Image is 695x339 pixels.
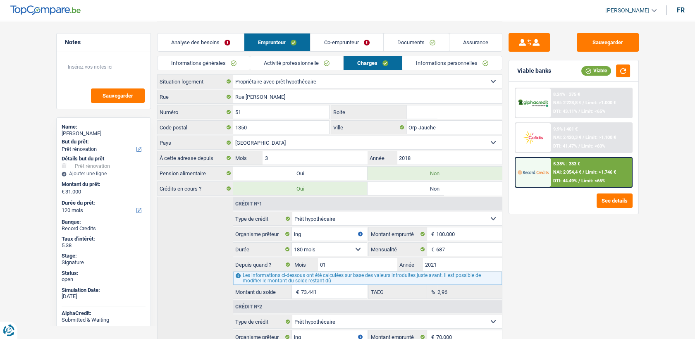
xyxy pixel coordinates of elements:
h5: Notes [65,39,142,46]
span: € [427,243,436,256]
label: Numéro [158,105,233,119]
label: Montant du prêt: [62,181,144,188]
span: Limit: <60% [581,143,605,149]
label: Année [368,151,397,165]
input: MM [263,151,367,165]
label: Situation logement [158,75,233,88]
span: [PERSON_NAME] [605,7,650,14]
a: Assurance [449,33,502,51]
a: [PERSON_NAME] [599,4,657,17]
span: NAI: 2 420,3 € [553,135,581,140]
div: AlphaCredit: [62,310,146,317]
a: Documents [384,33,449,51]
span: Limit: >1.746 € [585,169,616,175]
div: Banque: [62,219,146,225]
a: Activité professionnelle [250,56,343,70]
div: [DATE] [62,293,146,300]
span: / [582,100,584,105]
span: NAI: 2 054,4 € [553,169,581,175]
button: Sauvegarder [91,88,145,103]
div: 8.24% | 375 € [553,92,580,97]
label: TAEG [369,285,428,298]
div: Détails but du prêt [62,155,146,162]
div: open [62,276,146,283]
span: Sauvegarder [103,93,133,98]
label: Mensualité [369,243,428,256]
label: Ville [331,121,406,134]
a: Informations générales [158,56,250,70]
label: Non [368,167,502,180]
div: Crédit nº2 [233,304,264,309]
div: Les informations ci-dessous ont été calculées sur base des valeurs introduites juste avant. Il es... [233,272,502,285]
label: Année [397,258,423,271]
label: Type de crédit [233,315,292,328]
label: Code postal [158,121,233,134]
button: See details [597,193,633,208]
span: / [582,169,584,175]
label: À cette adresse depuis [158,151,233,165]
span: / [578,109,580,114]
div: 9.9% | 401 € [553,127,577,132]
span: Limit: <65% [581,109,605,114]
a: Emprunteur [244,33,310,51]
span: DTI: 43.11% [553,109,577,114]
input: MM [318,258,397,271]
label: Organisme prêteur [233,227,292,241]
input: AAAA [423,258,502,271]
img: Record Credits [518,165,548,180]
span: Limit: >1.000 € [585,100,616,105]
span: DTI: 41.47% [553,143,577,149]
img: TopCompare Logo [10,5,81,15]
label: Oui [233,167,368,180]
label: Depuis quand ? [233,258,292,271]
img: AlphaCredit [518,98,548,108]
div: fr [677,6,685,14]
label: Boite [331,105,406,119]
div: Record Credits [62,225,146,232]
span: € [292,285,301,298]
a: Analyse des besoins [158,33,244,51]
label: Rue [158,90,233,103]
div: Submitted & Waiting [62,317,146,323]
a: Co-emprunteur [310,33,383,51]
input: AAAA [397,151,502,165]
div: Signature [62,259,146,266]
button: Sauvegarder [577,33,639,52]
label: Mois [233,151,263,165]
div: Simulation Date: [62,287,146,294]
div: Stage: [62,253,146,259]
a: Informations personnelles [402,56,502,70]
span: / [578,143,580,149]
div: Status: [62,270,146,277]
div: 5.38% | 333 € [553,161,580,167]
span: / [578,178,580,184]
label: Non [368,182,502,195]
label: Crédits en cours ? [158,182,233,195]
span: Limit: <65% [581,178,605,184]
div: Name: [62,124,146,130]
div: Taux d'intérêt: [62,236,146,242]
div: Crédit nº1 [233,201,264,206]
span: € [62,189,64,195]
label: Pays [158,136,233,149]
label: Type de crédit [233,212,292,225]
a: Charges [344,56,402,70]
label: Montant emprunté [369,227,428,241]
span: € [427,227,436,241]
label: Durée du prêt: [62,200,144,206]
span: NAI: 2 228,8 € [553,100,581,105]
span: / [582,135,584,140]
label: Oui [233,182,368,195]
label: Pension alimentaire [158,167,233,180]
label: Mois [292,258,318,271]
label: Durée [233,243,292,256]
span: Limit: >1.100 € [585,135,616,140]
span: DTI: 44.49% [553,178,577,184]
div: 5.38 [62,242,146,249]
div: Ajouter une ligne [62,171,146,177]
span: % [427,285,437,298]
div: Viable banks [517,67,551,74]
div: Viable [581,66,611,75]
label: But du prêt: [62,138,144,145]
img: Cofidis [518,130,548,145]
